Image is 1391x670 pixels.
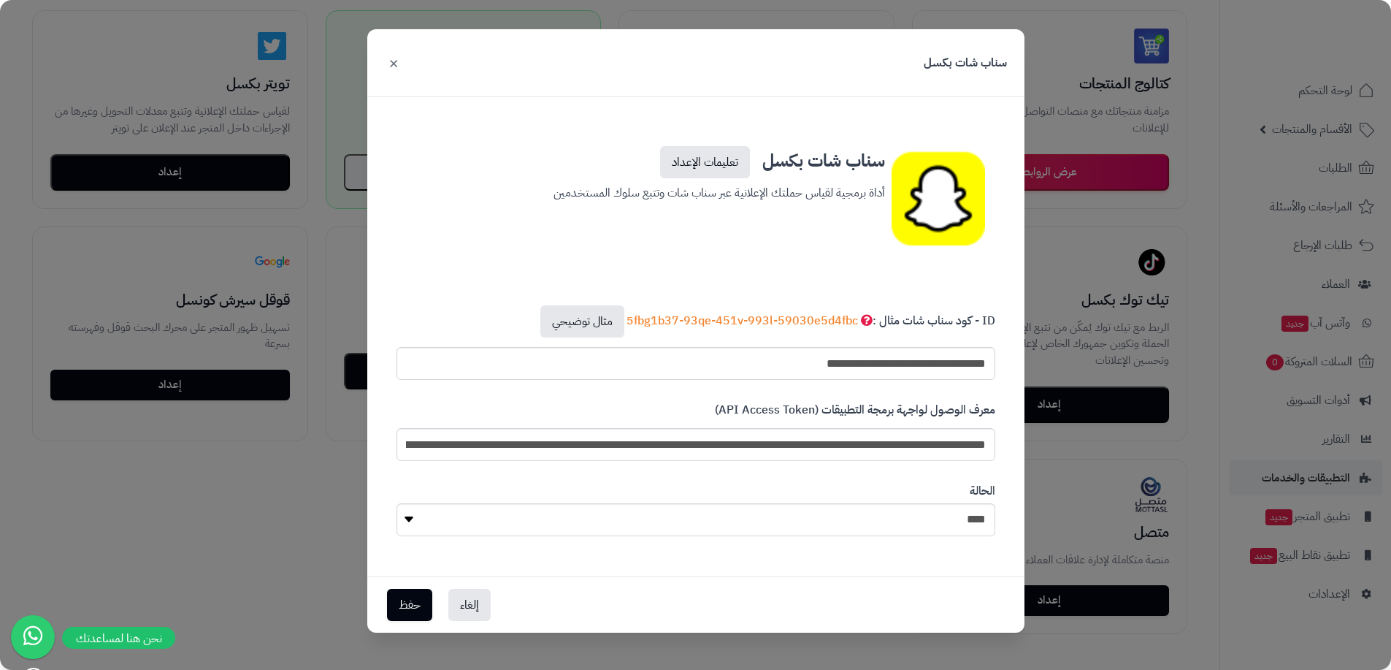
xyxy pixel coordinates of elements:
[626,312,873,330] span: 5fbg1b37-93qe-451v-993l-59030e5d4fbc
[538,305,995,343] label: ID - كود سناب شات مثال :
[892,140,985,257] img: snap.png
[715,402,995,425] label: معرف الوصول لواجهة برمجة التطبيقات (API Access Token)
[507,178,885,203] p: أداة برمجية لقياس حملتك الإعلانية عبر سناب شات وتتبع سلوك المستخدمين
[507,140,885,178] h3: سناب شات بكسل
[387,589,432,621] button: حفظ
[540,305,624,338] a: مثال توضيحي
[924,55,1007,72] h3: سناب شات بكسل
[970,483,995,500] label: الحالة
[448,589,491,621] button: إلغاء
[660,146,750,178] a: تعليمات الإعداد
[385,47,402,79] button: ×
